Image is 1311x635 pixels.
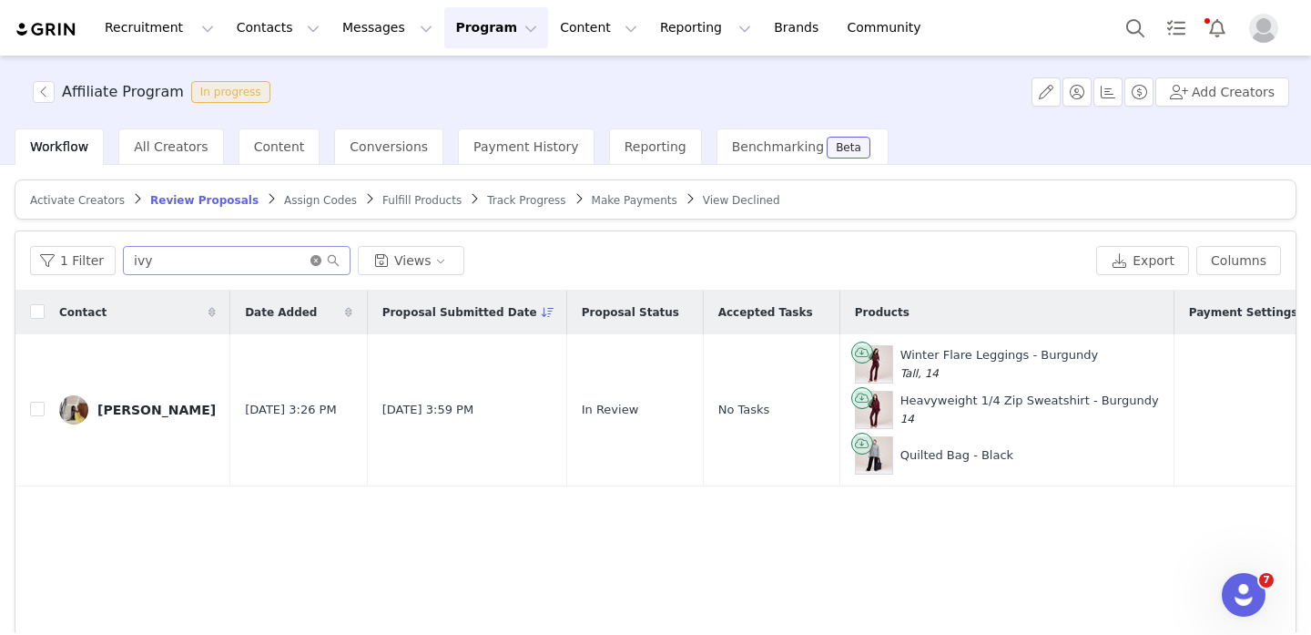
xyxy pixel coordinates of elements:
[150,194,259,207] span: Review Proposals
[33,81,278,103] span: [object Object]
[1096,246,1189,275] button: Export
[1156,7,1196,48] a: Tasks
[1115,7,1155,48] button: Search
[245,304,317,321] span: Date Added
[62,81,184,103] h3: Affiliate Program
[59,395,216,425] a: [PERSON_NAME]
[30,139,88,154] span: Workflow
[1222,573,1265,617] iframe: Intercom live chat
[718,401,825,419] div: No Tasks
[254,139,305,154] span: Content
[582,401,639,419] span: In Review
[1249,14,1278,43] img: placeholder-profile.jpg
[856,346,892,383] img: Product Image
[763,7,835,48] a: Brands
[59,395,88,425] img: acb05a26-eb3c-4251-abad-491d4824e63f.jpg
[1259,573,1274,588] span: 7
[358,246,464,275] button: Views
[331,7,443,48] button: Messages
[444,7,548,48] button: Program
[1238,14,1296,43] button: Profile
[284,194,357,207] span: Assign Codes
[191,81,270,103] span: In progress
[382,194,462,207] span: Fulfill Products
[900,392,1159,427] div: Heavyweight 1/4 Zip Sweatshirt - Burgundy
[1196,246,1281,275] button: Columns
[59,304,107,321] span: Contact
[134,139,208,154] span: All Creators
[592,194,677,207] span: Make Payments
[310,255,321,266] i: icon: close-circle
[900,446,1013,465] div: Quilted Bag - Black
[625,139,686,154] span: Reporting
[582,304,679,321] span: Proposal Status
[327,254,340,267] i: icon: search
[732,139,824,154] span: Benchmarking
[900,413,914,425] span: 14
[856,437,892,474] img: Product Image
[649,7,762,48] button: Reporting
[856,392,892,428] img: Product Image
[245,401,336,419] span: [DATE] 3:26 PM
[15,21,78,38] img: grin logo
[1189,304,1298,321] span: Payment Settings
[382,401,473,419] span: [DATE] 3:59 PM
[30,246,116,275] button: 1 Filter
[123,246,351,275] input: Search...
[900,346,1099,382] div: Winter Flare Leggings - Burgundy
[549,7,648,48] button: Content
[97,403,216,417] div: [PERSON_NAME]
[226,7,330,48] button: Contacts
[382,304,537,321] span: Proposal Submitted Date
[350,139,428,154] span: Conversions
[900,367,939,380] span: Tall, 14
[703,194,780,207] span: View Declined
[837,7,940,48] a: Community
[1155,77,1289,107] button: Add Creators
[487,194,565,207] span: Track Progress
[94,7,225,48] button: Recruitment
[30,194,125,207] span: Activate Creators
[473,139,579,154] span: Payment History
[855,304,910,321] span: Products
[718,304,813,321] span: Accepted Tasks
[1197,7,1237,48] button: Notifications
[836,142,861,153] div: Beta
